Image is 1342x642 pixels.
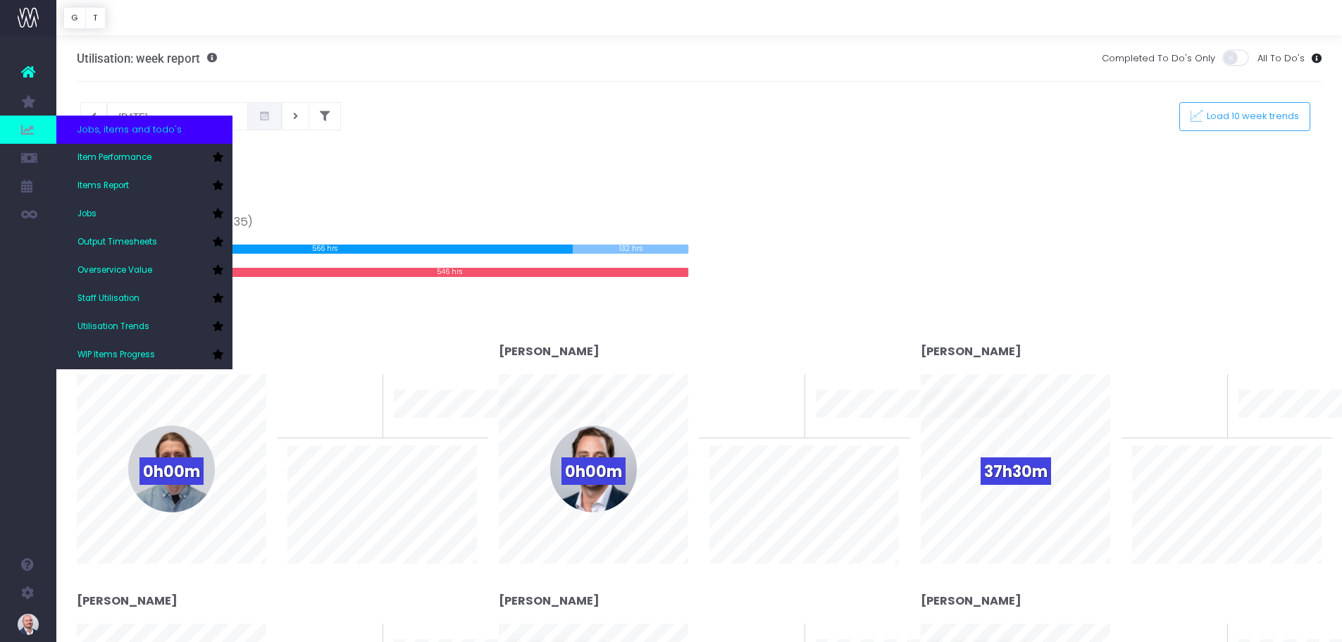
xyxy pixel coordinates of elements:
[771,374,794,397] span: 0%
[77,593,178,609] strong: [PERSON_NAME]
[77,245,573,254] div: 566 hrs
[56,228,232,257] a: Output Timesheets
[77,321,149,333] span: Utilisation Trends
[981,457,1051,485] span: 37h30m
[56,172,232,200] a: Items Report
[394,421,457,436] span: 10 week trend
[1193,374,1217,397] span: 0%
[56,257,232,285] a: Overservice Value
[1179,102,1310,131] button: Load 10 week trends
[210,268,689,277] div: 546 hrs
[77,197,689,231] div: Team effort from [DATE] to [DATE] (week 35)
[77,264,152,277] span: Overservice Value
[1203,111,1300,123] span: Load 10 week trends
[77,236,157,249] span: Output Timesheets
[349,374,372,397] span: 0%
[573,245,689,254] div: 132 hrs
[85,7,106,29] button: T
[816,421,879,436] span: 10 week trend
[56,341,232,369] a: WIP Items Progress
[499,343,599,359] strong: [PERSON_NAME]
[56,200,232,228] a: Jobs
[139,457,204,485] span: 0h00m
[921,343,1021,359] strong: [PERSON_NAME]
[709,388,767,402] span: To last week
[1132,388,1190,402] span: To last week
[499,593,599,609] strong: [PERSON_NAME]
[77,51,217,66] h3: Utilisation: week report
[77,173,1322,192] h3: Team results
[77,319,1322,338] h3: Individual results
[56,313,232,341] a: Utilisation Trends
[287,388,345,402] span: To last week
[561,457,626,485] span: 0h00m
[18,614,39,635] img: images/default_profile_image.png
[77,180,129,192] span: Items Report
[66,197,700,277] div: Target: Logged time:
[63,7,86,29] button: G
[77,292,139,305] span: Staff Utilisation
[1102,51,1215,66] span: Completed To Do's Only
[56,144,232,172] a: Item Performance
[77,208,97,221] span: Jobs
[1238,421,1302,436] span: 10 week trend
[63,7,106,29] div: Vertical button group
[77,152,151,164] span: Item Performance
[77,123,182,137] span: Jobs, items and todo's
[56,285,232,313] a: Staff Utilisation
[77,349,155,362] span: WIP Items Progress
[1257,51,1305,66] span: All To Do's
[921,593,1021,609] strong: [PERSON_NAME]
